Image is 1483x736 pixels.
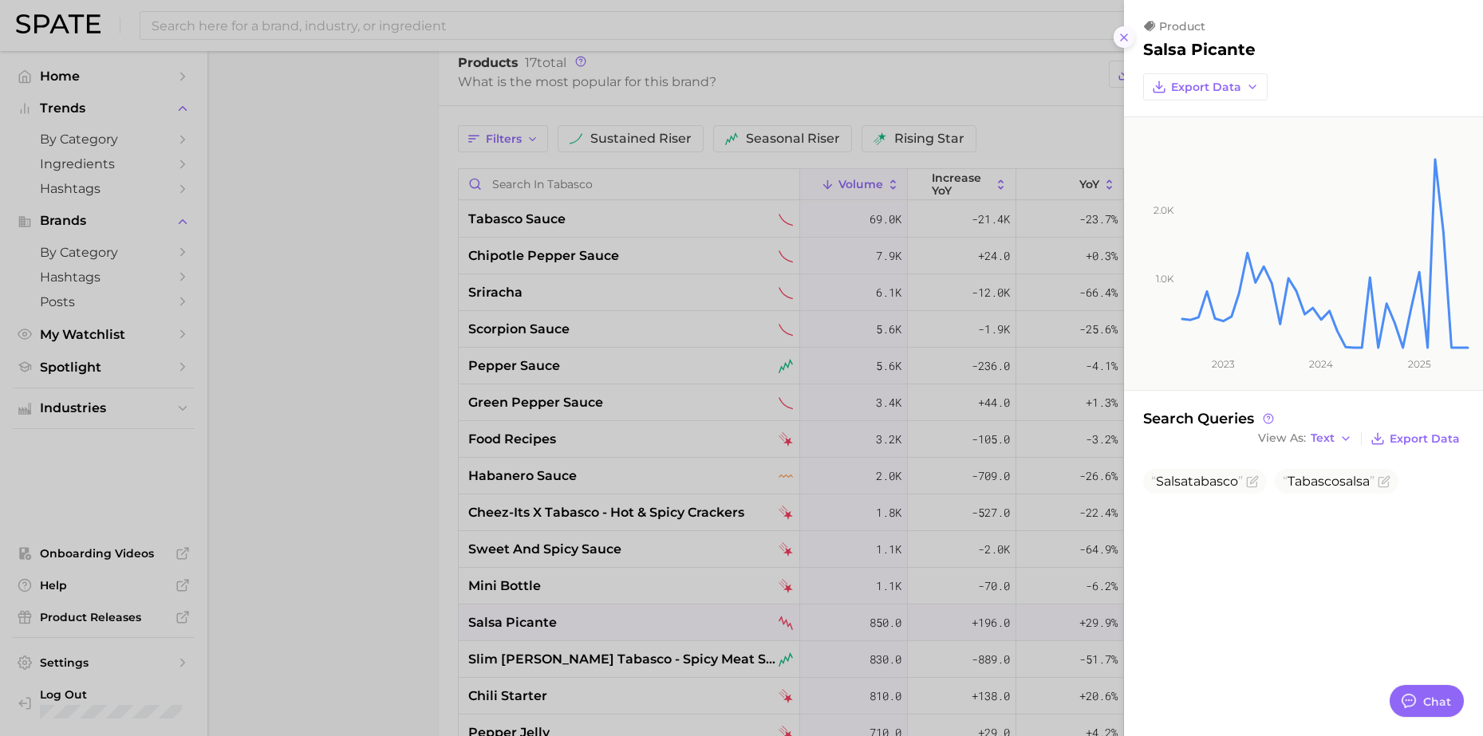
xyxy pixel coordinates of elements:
[1258,434,1306,443] span: View As
[1156,273,1174,285] tspan: 1.0k
[1311,434,1335,443] span: Text
[1246,475,1259,488] button: Flag as miscategorized or irrelevant
[1408,358,1431,370] tspan: 2025
[1283,474,1375,489] span: Tabasco
[1171,81,1241,94] span: Export Data
[1339,474,1370,489] span: salsa
[1154,204,1174,216] tspan: 2.0k
[1156,474,1188,489] span: Salsa
[1367,427,1464,450] button: Export Data
[1159,19,1205,33] span: product
[1212,358,1235,370] tspan: 2023
[1151,474,1243,489] span: tabasco
[1390,432,1460,446] span: Export Data
[1143,73,1268,100] button: Export Data
[1254,428,1356,449] button: View AsText
[1143,410,1276,427] span: Search Queries
[1143,40,1256,59] h2: salsa picante
[1309,358,1333,370] tspan: 2024
[1378,475,1390,488] button: Flag as miscategorized or irrelevant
